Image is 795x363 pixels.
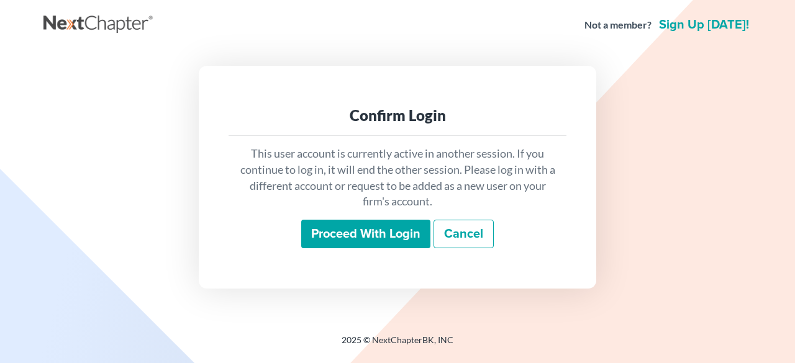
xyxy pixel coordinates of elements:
[656,19,752,31] a: Sign up [DATE]!
[238,105,556,125] div: Confirm Login
[301,220,430,248] input: Proceed with login
[434,220,494,248] a: Cancel
[43,334,752,356] div: 2025 © NextChapterBK, INC
[238,146,556,210] p: This user account is currently active in another session. If you continue to log in, it will end ...
[584,18,652,32] strong: Not a member?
